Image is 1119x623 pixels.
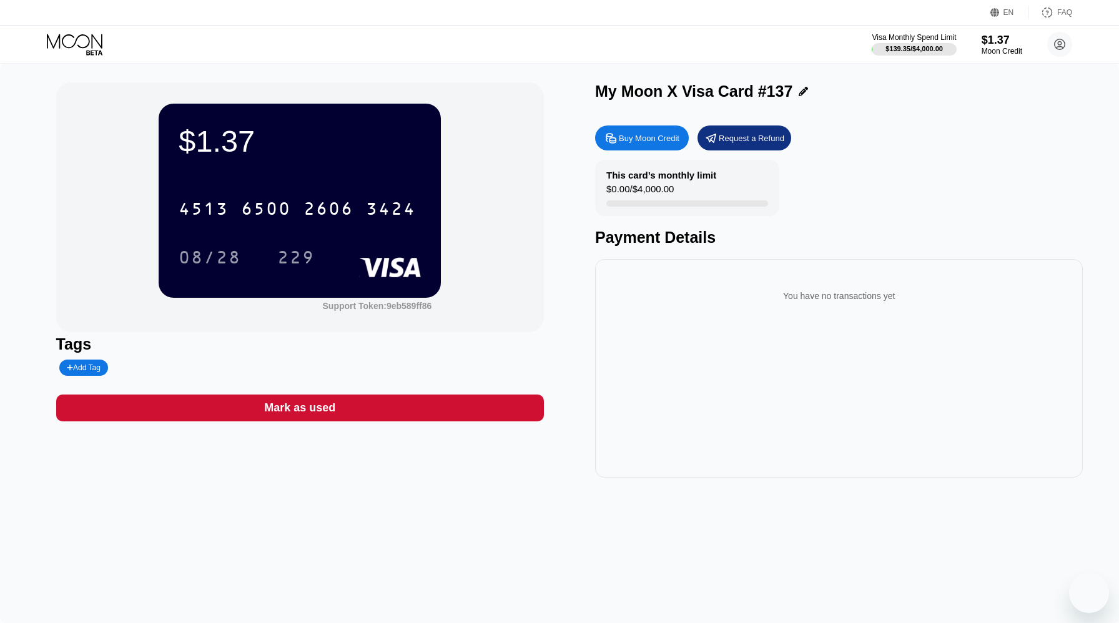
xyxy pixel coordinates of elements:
div: My Moon X Visa Card #137 [595,82,792,101]
div: 08/28 [169,242,250,273]
div: You have no transactions yet [605,278,1073,313]
div: Moon Credit [982,47,1022,56]
div: $0.00 / $4,000.00 [606,184,674,200]
div: Tags [56,335,544,353]
div: Support Token: 9eb589ff86 [323,301,432,311]
div: 6500 [241,200,291,220]
div: This card’s monthly limit [606,170,716,180]
div: Support Token:9eb589ff86 [323,301,432,311]
div: FAQ [1028,6,1072,19]
div: 08/28 [179,249,241,269]
div: Add Tag [59,360,108,376]
div: 4513650026063424 [171,193,423,224]
div: Buy Moon Credit [595,125,689,150]
div: Visa Monthly Spend Limit$139.35/$4,000.00 [872,33,956,56]
div: $1.37 [179,124,421,159]
div: Mark as used [264,401,335,415]
div: 2606 [303,200,353,220]
div: Add Tag [67,363,101,372]
div: Mark as used [56,395,544,421]
div: Visa Monthly Spend Limit [872,33,956,42]
div: Payment Details [595,228,1083,247]
div: Buy Moon Credit [619,133,679,144]
div: 229 [268,242,324,273]
div: FAQ [1057,8,1072,17]
div: EN [990,6,1028,19]
div: $1.37Moon Credit [982,34,1022,56]
iframe: Кнопка, открывающая окно обмена сообщениями; идет разговор [1069,573,1109,613]
div: 3424 [366,200,416,220]
div: Request a Refund [719,133,784,144]
div: 229 [277,249,315,269]
div: $139.35 / $4,000.00 [885,45,943,52]
div: $1.37 [982,34,1022,47]
div: Request a Refund [698,125,791,150]
div: 4513 [179,200,229,220]
div: EN [1003,8,1014,17]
